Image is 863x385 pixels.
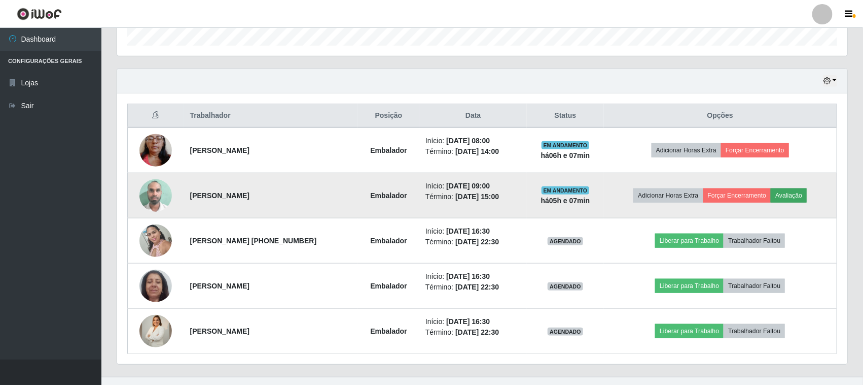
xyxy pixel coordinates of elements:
img: 1759019175728.jpeg [139,303,172,360]
li: Início: [425,136,521,146]
li: Início: [425,226,521,237]
li: Término: [425,327,521,338]
button: Trabalhador Faltou [724,279,785,293]
li: Término: [425,191,521,202]
strong: Embalador [370,146,407,154]
button: Trabalhador Faltou [724,324,785,338]
time: [DATE] 22:30 [455,283,499,291]
time: [DATE] 14:00 [455,147,499,155]
strong: há 06 h e 07 min [541,151,590,159]
button: Avaliação [771,188,807,203]
time: [DATE] 09:00 [446,182,490,190]
time: [DATE] 16:30 [446,317,490,326]
li: Início: [425,181,521,191]
button: Adicionar Horas Extra [652,143,721,157]
button: Forçar Encerramento [703,188,771,203]
li: Término: [425,146,521,157]
span: EM ANDAMENTO [542,186,590,195]
th: Data [419,104,527,128]
img: 1751466407656.jpeg [139,174,172,217]
th: Posição [358,104,419,128]
span: AGENDADO [548,237,583,245]
strong: Embalador [370,191,407,200]
button: Liberar para Trabalho [655,279,724,293]
th: Trabalhador [184,104,358,128]
span: AGENDADO [548,282,583,291]
li: Término: [425,237,521,247]
time: [DATE] 22:30 [455,238,499,246]
li: Início: [425,271,521,282]
img: CoreUI Logo [17,8,62,20]
span: EM ANDAMENTO [542,141,590,149]
strong: [PERSON_NAME] [190,282,249,290]
strong: [PERSON_NAME] [190,327,249,335]
img: 1755643695220.jpeg [139,121,172,179]
button: Adicionar Horas Extra [633,188,703,203]
strong: [PERSON_NAME] [190,191,249,200]
time: [DATE] 16:30 [446,227,490,235]
strong: Embalador [370,237,407,245]
time: [DATE] 08:00 [446,137,490,145]
img: 1709656431175.jpeg [139,264,172,307]
button: Forçar Encerramento [721,143,789,157]
th: Opções [604,104,837,128]
strong: [PERSON_NAME] [PHONE_NUMBER] [190,237,317,245]
time: [DATE] 15:00 [455,192,499,201]
span: AGENDADO [548,328,583,336]
button: Liberar para Trabalho [655,234,724,248]
strong: há 05 h e 07 min [541,197,590,205]
time: [DATE] 22:30 [455,328,499,336]
strong: [PERSON_NAME] [190,146,249,154]
button: Liberar para Trabalho [655,324,724,338]
th: Status [527,104,603,128]
li: Início: [425,316,521,327]
img: 1702328329487.jpeg [139,219,172,262]
button: Trabalhador Faltou [724,234,785,248]
li: Término: [425,282,521,293]
strong: Embalador [370,282,407,290]
strong: Embalador [370,327,407,335]
time: [DATE] 16:30 [446,272,490,280]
